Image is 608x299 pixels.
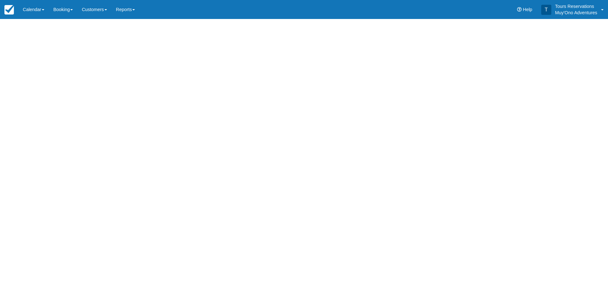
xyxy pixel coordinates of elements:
[517,7,522,12] i: Help
[4,5,14,15] img: checkfront-main-nav-mini-logo.png
[555,3,597,9] p: Tours Reservations
[523,7,532,12] span: Help
[541,5,551,15] div: T
[555,9,597,16] p: Muy'Ono Adventures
